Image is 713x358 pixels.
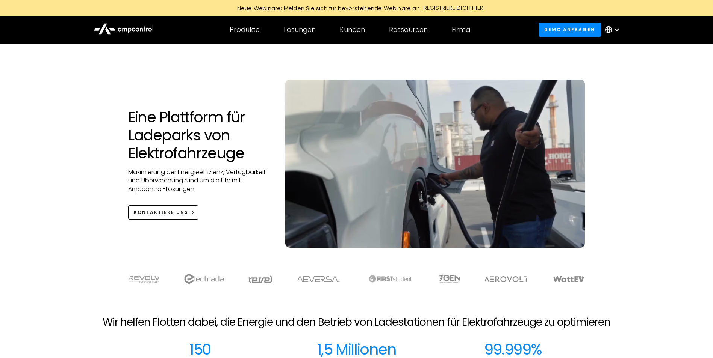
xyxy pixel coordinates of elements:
[424,4,483,12] div: REGISTRIERE DICH HIER
[230,4,424,12] div: Neue Webinare: Melden Sie sich für bevorstehende Webinare an
[103,316,610,329] h2: Wir helfen Flotten dabei, die Energie und den Betrieb von Ladestationen für Elektrofahrzeuge zu o...
[230,26,260,34] div: Produkte
[553,276,584,282] img: WattEV logo
[284,26,316,34] div: Lösungen
[389,26,428,34] div: Ressourcen
[340,26,365,34] div: Kunden
[484,276,529,282] img: Aerovolt Logo
[184,274,224,284] img: electrada logo
[452,26,470,34] div: Firma
[539,23,601,36] a: Demo anfragen
[128,168,271,193] p: Maximierung der Energieeffizienz, Verfügbarkeit und Überwachung rund um die Uhr mit Ampcontrol-Lö...
[188,4,526,12] a: Neue Webinare: Melden Sie sich für bevorstehende Webinare anREGISTRIERE DICH HIER
[134,209,188,216] div: KONTAKTIERE UNS
[128,108,271,162] h1: Eine Plattform für Ladeparks von Elektrofahrzeuge
[128,205,199,219] a: KONTAKTIERE UNS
